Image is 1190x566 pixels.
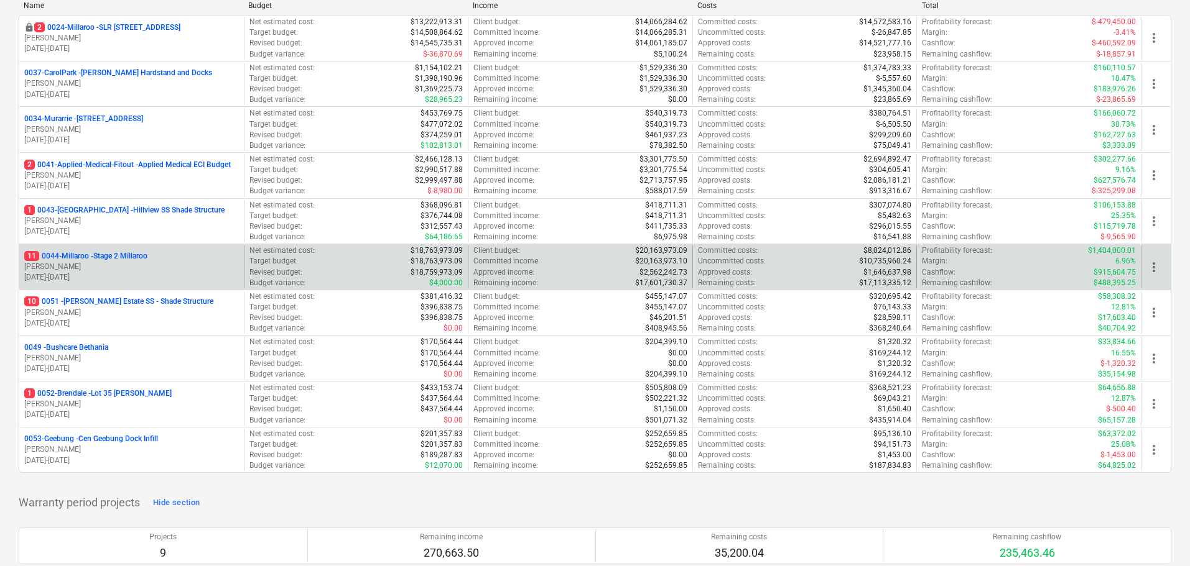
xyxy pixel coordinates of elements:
p: Remaining costs : [698,140,756,151]
p: Remaining cashflow : [922,94,992,105]
p: $4,000.00 [429,278,463,288]
p: Net estimated cost : [249,291,315,302]
p: $381,416.32 [421,291,463,302]
p: Committed income : [473,27,540,38]
p: Client budget : [473,337,520,347]
p: $28,598.11 [873,313,911,323]
div: 110044-Millaroo -Stage 2 Millaroo[PERSON_NAME][DATE]-[DATE] [24,251,239,283]
p: Target budget : [249,27,298,38]
p: $-6,505.50 [876,119,911,130]
p: Remaining income : [473,323,538,334]
p: $304,605.41 [869,165,911,175]
span: more_vert [1146,305,1161,320]
p: $14,061,185.07 [635,38,687,48]
p: $76,143.33 [873,302,911,313]
p: $588,017.59 [645,186,687,196]
div: Income [473,1,687,10]
p: [PERSON_NAME] [24,444,239,455]
p: $302,277.66 [1094,154,1136,165]
p: Uncommitted costs : [698,119,766,130]
p: $2,466,128.13 [415,154,463,165]
p: Margin : [922,256,947,267]
p: Remaining cashflow : [922,140,992,151]
p: Approved income : [473,221,534,232]
p: $18,759,973.09 [411,267,463,278]
p: Revised budget : [249,130,302,140]
p: [DATE] - [DATE] [24,43,239,54]
p: $8,024,012.86 [863,245,911,256]
p: Revised budget : [249,175,302,186]
p: Remaining income : [473,278,538,288]
p: Committed costs : [698,337,758,347]
p: Target budget : [249,211,298,221]
div: 0053-Geebung -Cen Geebung Dock Infill[PERSON_NAME][DATE]-[DATE] [24,434,239,465]
p: $58,308.32 [1098,291,1136,302]
p: Committed costs : [698,245,758,256]
p: Client budget : [473,291,520,302]
p: $-18,857.91 [1096,49,1136,60]
p: Margin : [922,165,947,175]
p: $2,990,517.88 [415,165,463,175]
p: [DATE] - [DATE] [24,455,239,466]
p: $-460,592.09 [1092,38,1136,48]
p: Remaining cashflow : [922,323,992,334]
p: $540,319.73 [645,119,687,130]
p: $915,604.75 [1094,267,1136,278]
p: $10,735,960.24 [859,256,911,267]
p: Cashflow : [922,38,955,48]
p: Uncommitted costs : [698,165,766,175]
p: $0.00 [668,94,687,105]
p: [PERSON_NAME] [24,353,239,363]
p: $396,838.75 [421,302,463,313]
p: Client budget : [473,108,520,119]
p: Approved income : [473,130,534,140]
p: $5,100.24 [654,49,687,60]
p: $1,404,000.01 [1088,245,1136,256]
p: $627,576.74 [1094,175,1136,186]
p: Revised budget : [249,84,302,94]
p: $913,316.67 [869,186,911,196]
p: $2,713,757.95 [639,175,687,186]
p: Remaining income : [473,49,538,60]
p: $14,545,735.31 [411,38,463,48]
p: $2,086,181.21 [863,175,911,186]
p: $1,374,783.33 [863,63,911,73]
p: Net estimated cost : [249,17,315,27]
p: $374,259.01 [421,130,463,140]
p: Uncommitted costs : [698,302,766,313]
p: $20,163,973.10 [635,256,687,267]
p: Budget variance : [249,186,305,196]
p: Budget variance : [249,278,305,288]
p: Client budget : [473,17,520,27]
p: [PERSON_NAME] [24,170,239,181]
p: Profitability forecast : [922,154,992,165]
p: Approved costs : [698,221,752,232]
p: $115,719.78 [1094,221,1136,232]
p: Approved income : [473,84,534,94]
p: $17,601,730.37 [635,278,687,288]
p: $-479,450.00 [1092,17,1136,27]
span: more_vert [1146,122,1161,137]
p: Uncommitted costs : [698,211,766,221]
p: Remaining income : [473,186,538,196]
p: Uncommitted costs : [698,256,766,267]
p: $380,764.51 [869,108,911,119]
p: Profitability forecast : [922,108,992,119]
p: $1,529,336.30 [639,63,687,73]
span: 11 [24,251,39,261]
p: Committed income : [473,119,540,130]
p: [PERSON_NAME] [24,124,239,135]
p: $488,395.25 [1094,278,1136,288]
p: Client budget : [473,245,520,256]
p: Committed income : [473,73,540,84]
p: Profitability forecast : [922,17,992,27]
p: Approved income : [473,38,534,48]
p: $102,813.01 [421,140,463,151]
p: 0052-Brendale - Lot 35 [PERSON_NAME] [24,388,172,399]
p: $455,147.07 [645,291,687,302]
div: Costs [697,1,912,10]
p: [PERSON_NAME] [24,78,239,89]
span: 2 [34,22,45,32]
p: [DATE] - [DATE] [24,409,239,420]
p: [DATE] - [DATE] [24,89,239,100]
